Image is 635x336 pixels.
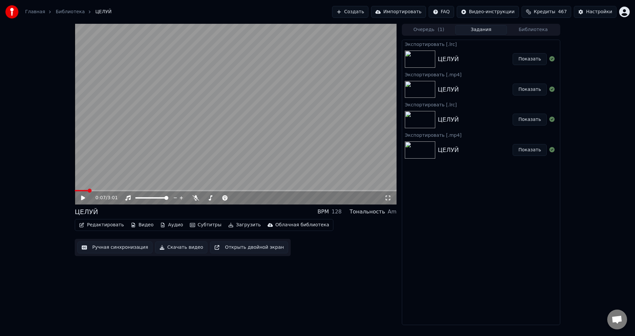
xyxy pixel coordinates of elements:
[96,195,106,201] span: 0:07
[438,26,444,33] span: ( 1 )
[586,9,612,15] div: Настройки
[558,9,567,15] span: 467
[155,242,208,253] button: Скачать видео
[317,208,329,216] div: BPM
[331,208,342,216] div: 128
[507,25,559,35] button: Библиотека
[522,6,571,18] button: Кредиты467
[332,6,368,18] button: Создать
[350,208,385,216] div: Тональность
[457,6,519,18] button: Видео-инструкции
[513,84,547,95] button: Показать
[226,220,264,230] button: Загрузить
[513,53,547,65] button: Показать
[75,207,98,216] div: ЦЕЛУЙ
[438,115,459,124] div: ЦЕЛУЙ
[77,242,152,253] button: Ручная синхронизация
[438,55,459,64] div: ЦЕЛУЙ
[402,40,560,48] div: Экспортировать [.lrc]
[388,208,397,216] div: Am
[438,85,459,94] div: ЦЕЛУЙ
[438,145,459,155] div: ЦЕЛУЙ
[455,25,507,35] button: Задания
[402,70,560,78] div: Экспортировать [.mp4]
[429,6,454,18] button: FAQ
[402,100,560,108] div: Экспортировать [.lrc]
[534,9,555,15] span: Кредиты
[574,6,616,18] button: Настройки
[607,310,627,329] div: Открытый чат
[403,25,455,35] button: Очередь
[371,6,426,18] button: Импортировать
[513,114,547,126] button: Показать
[275,222,329,228] div: Облачная библиотека
[56,9,85,15] a: Библиотека
[5,5,19,19] img: youka
[210,242,288,253] button: Открыть двойной экран
[157,220,186,230] button: Аудио
[107,195,118,201] span: 3:01
[95,9,111,15] span: ЦЕЛУЙ
[76,220,127,230] button: Редактировать
[25,9,112,15] nav: breadcrumb
[128,220,156,230] button: Видео
[513,144,547,156] button: Показать
[25,9,45,15] a: Главная
[187,220,224,230] button: Субтитры
[402,131,560,139] div: Экспортировать [.mp4]
[96,195,111,201] div: /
